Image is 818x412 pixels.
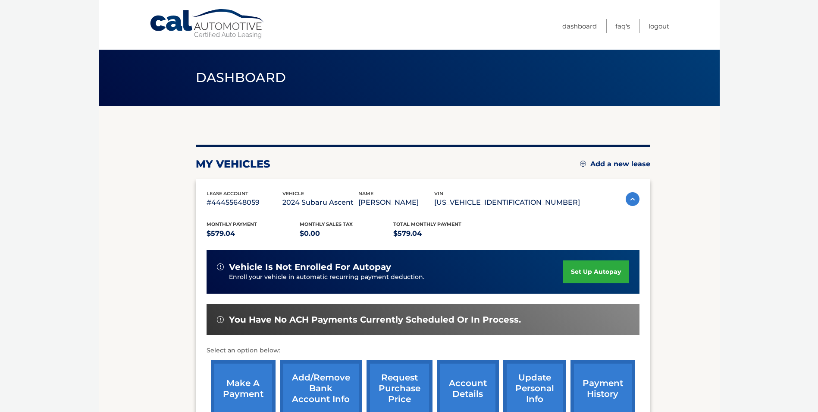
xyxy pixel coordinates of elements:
p: Select an option below: [207,345,639,356]
span: You have no ACH payments currently scheduled or in process. [229,314,521,325]
img: accordion-active.svg [626,192,639,206]
span: Monthly sales Tax [300,221,353,227]
p: [PERSON_NAME] [358,196,434,209]
span: vehicle [282,190,304,196]
p: 2024 Subaru Ascent [282,196,358,209]
a: Add a new lease [580,160,650,168]
p: $579.04 [393,228,487,240]
span: name [358,190,373,196]
span: lease account [207,190,248,196]
a: Logout [649,19,669,33]
img: add.svg [580,161,586,167]
span: vin [434,190,443,196]
a: FAQ's [615,19,630,33]
a: set up autopay [563,260,629,283]
span: vehicle is not enrolled for autopay [229,262,391,273]
img: alert-white.svg [217,263,224,270]
p: Enroll your vehicle in automatic recurring payment deduction. [229,273,564,282]
p: #44455648059 [207,196,282,209]
span: Total Monthly Payment [393,221,461,227]
h2: my vehicles [196,158,270,171]
img: alert-white.svg [217,316,224,323]
p: [US_VEHICLE_IDENTIFICATION_NUMBER] [434,196,580,209]
span: Dashboard [196,70,286,86]
a: Cal Automotive [149,9,266,39]
p: $579.04 [207,228,300,240]
span: Monthly Payment [207,221,257,227]
p: $0.00 [300,228,393,240]
a: Dashboard [562,19,597,33]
